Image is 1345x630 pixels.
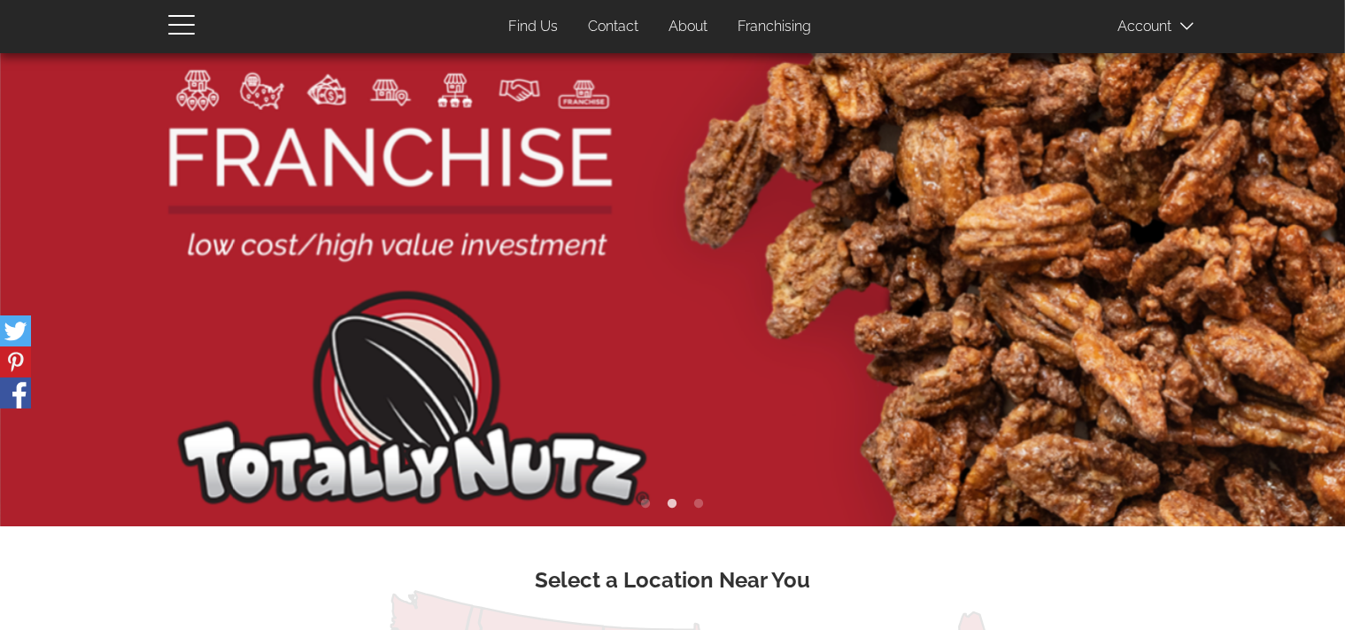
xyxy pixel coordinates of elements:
[576,10,653,44] a: Contact
[656,10,722,44] a: About
[664,495,682,513] button: 2 of 3
[496,10,572,44] a: Find Us
[182,569,1164,592] h3: Select a Location Near You
[691,495,708,513] button: 3 of 3
[638,495,655,513] button: 1 of 3
[725,10,825,44] a: Franchising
